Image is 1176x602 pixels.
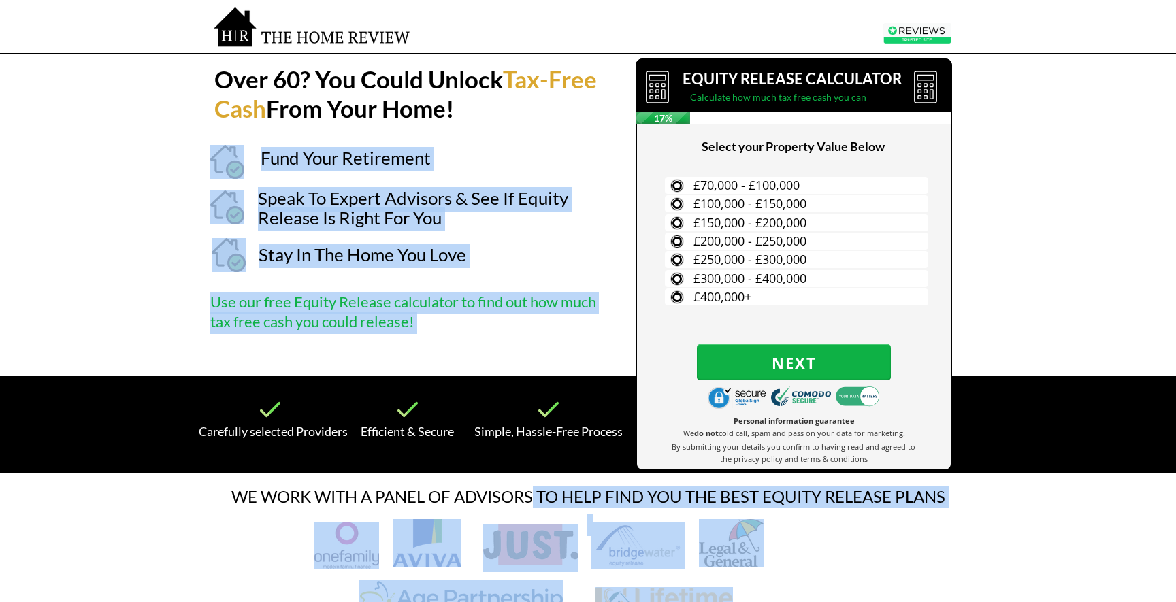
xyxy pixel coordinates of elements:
[693,288,751,305] span: £400,000+
[693,233,806,249] span: £200,000 - £250,000
[261,147,431,169] span: Fund Your Retirement
[672,441,915,464] span: By submitting your details you confirm to having read and agreed to the privacy policy and terms ...
[361,424,454,439] span: Efficient & Secure
[258,187,568,229] span: Speak To Expert Advisors & See If Equity Release Is Right For You
[697,354,891,371] span: Next
[231,486,945,506] span: WE WORK WITH A PANEL OF ADVISORS TO HELP FIND YOU THE BEST EQUITY RELEASE PLANS
[683,428,905,438] span: We cold call, spam and pass on your data for marketing.
[266,94,455,122] strong: From Your Home!
[697,344,891,380] button: Next
[210,292,596,331] span: Use our free Equity Release calculator to find out how much tax free cash you could release!
[702,139,885,154] span: Select your Property Value Below
[694,428,719,438] strong: do not
[693,195,806,212] span: £100,000 - £150,000
[636,112,690,124] span: 17%
[259,244,466,265] span: Stay In The Home You Love
[214,65,503,93] strong: Over 60? You Could Unlock
[474,424,623,439] span: Simple, Hassle-Free Process
[214,65,597,122] strong: Tax-Free Cash
[693,214,806,231] span: £150,000 - £200,000
[683,69,902,88] span: EQUITY RELEASE CALCULATOR
[693,251,806,267] span: £250,000 - £300,000
[690,91,866,122] span: Calculate how much tax free cash you can release
[693,177,800,193] span: £70,000 - £100,000
[693,270,806,286] span: £300,000 - £400,000
[734,416,855,426] span: Personal information guarantee
[199,424,348,439] span: Carefully selected Providers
